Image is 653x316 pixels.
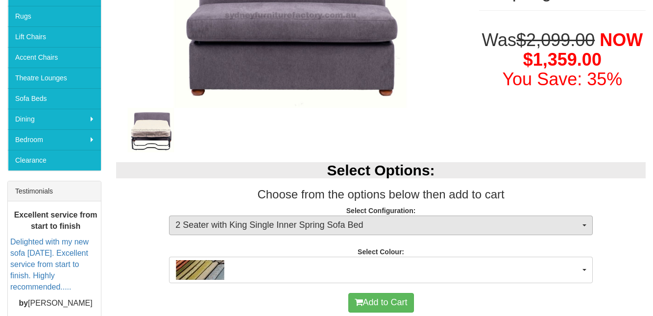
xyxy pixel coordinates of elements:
[348,293,414,313] button: Add to Cart
[8,109,101,129] a: Dining
[8,181,101,201] div: Testimonials
[502,69,622,89] font: You Save: 35%
[169,216,593,235] button: 2 Seater with King Single Inner Spring Sofa Bed
[327,162,435,178] b: Select Options:
[8,150,101,170] a: Clearance
[358,248,404,256] strong: Select Colour:
[8,88,101,109] a: Sofa Beds
[116,188,646,201] h3: Choose from the options below then add to cart
[8,26,101,47] a: Lift Chairs
[10,297,101,309] p: [PERSON_NAME]
[523,30,643,70] span: NOW $1,359.00
[346,207,416,215] strong: Select Configuration:
[8,47,101,68] a: Accent Chairs
[8,6,101,26] a: Rugs
[479,30,646,89] h1: Was
[175,219,580,232] span: 2 Seater with King Single Inner Spring Sofa Bed
[8,68,101,88] a: Theatre Lounges
[14,210,97,230] b: Excellent service from start to finish
[516,30,595,50] del: $2,099.00
[19,298,28,307] b: by
[10,238,89,291] a: Delighted with my new sofa [DATE]. Excellent service from start to finish. Highly recommended.....
[8,129,101,150] a: Bedroom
